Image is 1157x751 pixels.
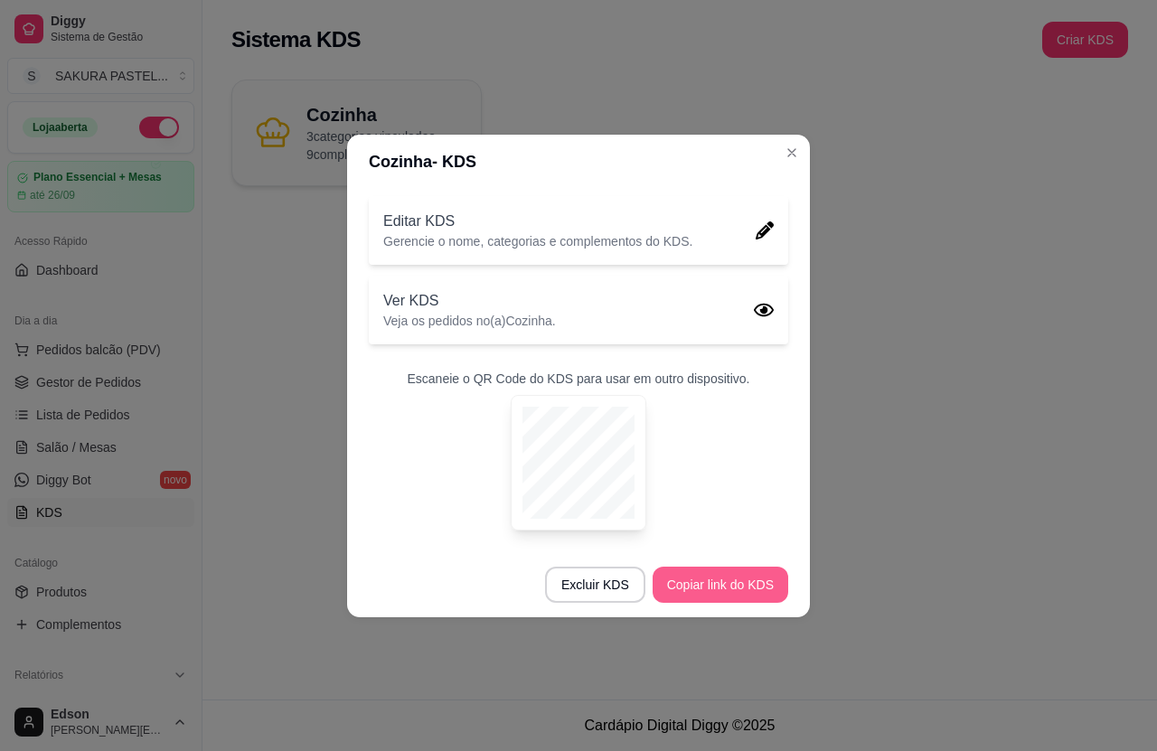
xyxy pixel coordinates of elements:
[383,211,692,232] p: Editar KDS
[383,290,556,312] p: Ver KDS
[369,276,788,344] a: Ver KDSVeja os pedidos no(a)Cozinha.
[653,567,788,603] button: Copiar link do KDS
[408,370,750,388] p: Escaneie o QR Code do KDS para usar em outro dispositivo.
[347,135,810,189] header: Cozinha - KDS
[777,138,806,167] button: Close
[545,567,645,603] button: Excluir KDS
[383,232,692,250] p: Gerencie o nome, categorias e complementos do KDS.
[383,312,556,330] p: Veja os pedidos no(a) Cozinha .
